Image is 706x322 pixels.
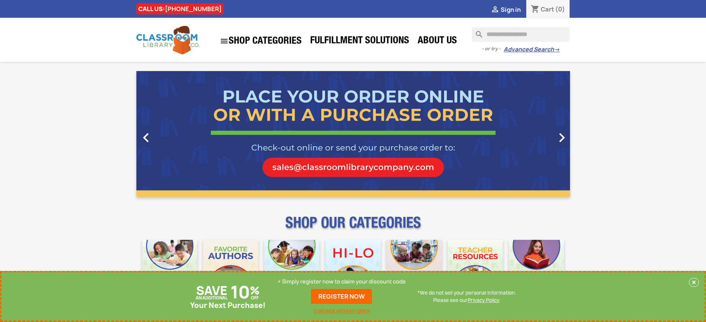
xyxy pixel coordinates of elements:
[491,6,500,14] i: 
[325,240,381,295] img: CLC_HiLo_Mobile.jpg
[136,71,570,197] ul: Carousel container
[472,27,481,36] i: search
[136,26,199,54] img: Classroom Library Company
[509,240,564,295] img: CLC_Dyslexia_Mobile.jpg
[137,128,155,147] i: 
[541,5,554,13] span: Cart
[505,71,570,197] a: Next
[387,240,442,295] img: CLC_Fiction_Nonfiction_Mobile.jpg
[555,5,565,13] span: (0)
[136,71,202,197] a: Previous
[220,37,229,46] i: 
[472,27,570,42] input: Search
[142,240,198,295] img: CLC_Bulk_Mobile.jpg
[264,240,319,295] img: CLC_Phonics_And_Decodables_Mobile.jpg
[482,45,504,53] span: - or try -
[501,6,521,14] span: Sign in
[491,6,521,14] a:  Sign in
[216,33,305,49] a: SHOP CATEGORIES
[504,46,560,53] a: Advanced Search→
[414,34,461,49] a: About Us
[306,34,413,49] a: Fulfillment Solutions
[203,240,258,295] img: CLC_Favorite_Authors_Mobile.jpg
[136,221,570,234] p: SHOP OUR CATEGORIES
[554,46,560,53] span: →
[165,5,222,13] a: [PHONE_NUMBER]
[531,5,540,14] i: shopping_cart
[136,3,223,14] div: CALL US:
[553,128,571,147] i: 
[448,240,503,295] img: CLC_Teacher_Resources_Mobile.jpg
